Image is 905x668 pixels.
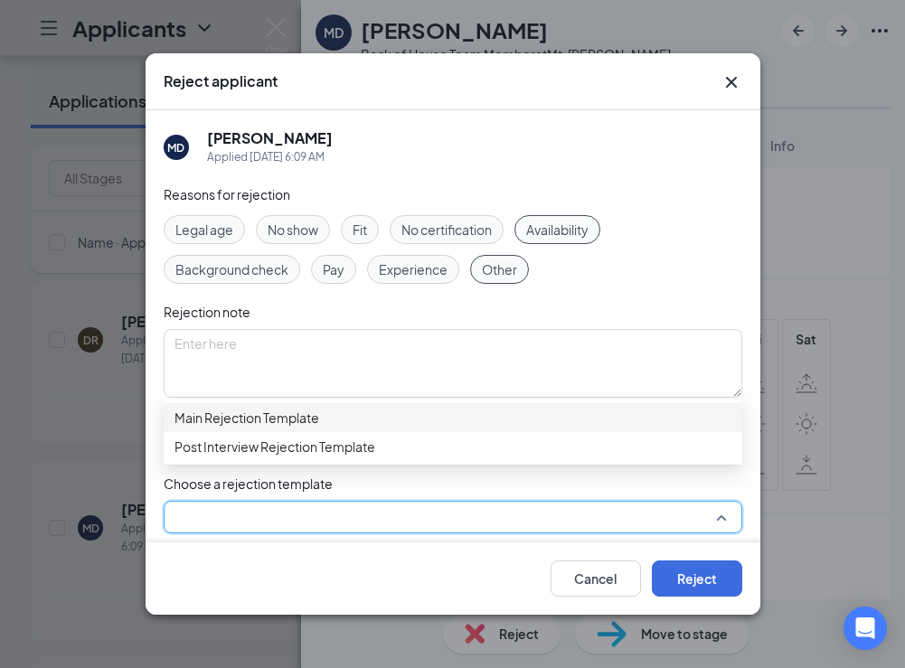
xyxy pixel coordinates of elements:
[721,71,742,93] button: Close
[551,560,641,597] button: Cancel
[482,259,517,279] span: Other
[401,220,492,240] span: No certification
[652,560,742,597] button: Reject
[167,140,184,155] div: MD
[174,437,375,456] span: Post Interview Rejection Template
[164,304,250,320] span: Rejection note
[164,475,333,492] span: Choose a rejection template
[207,148,333,166] div: Applied [DATE] 6:09 AM
[379,259,448,279] span: Experience
[526,220,589,240] span: Availability
[844,607,887,650] div: Open Intercom Messenger
[175,259,288,279] span: Background check
[164,186,290,202] span: Reasons for rejection
[353,220,367,240] span: Fit
[268,220,318,240] span: No show
[174,408,319,428] span: Main Rejection Template
[721,71,742,93] svg: Cross
[207,128,333,148] h5: [PERSON_NAME]
[323,259,344,279] span: Pay
[175,220,233,240] span: Legal age
[164,71,278,91] h3: Reject applicant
